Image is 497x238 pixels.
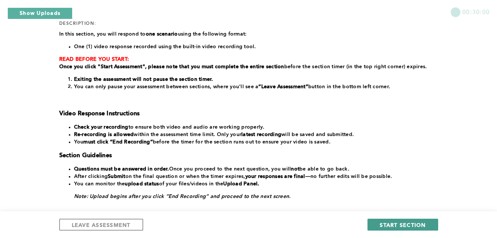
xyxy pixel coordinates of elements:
div: description: [59,21,97,27]
strong: Once you click "Start Assessment", please note that you must complete the entire section [59,64,284,69]
span: using the following format: [178,32,247,37]
strong: one scenario [146,32,178,37]
li: to ensure both video and audio are working properly. [74,123,435,131]
span: One (1) video response recorded using the built-in video recording tool. [74,44,256,49]
strong: “Leave Assessment” [258,84,308,89]
li: Once you proceed to the next question, you will be able to go back. [74,165,435,173]
span: In this section, you will respond to [59,32,146,37]
button: START SECTION [367,219,438,231]
li: You before the timer for the section runs out to ensure your video is saved. [74,138,435,146]
li: After clicking on the final question or when the timer expires, —no further edits will be possible. [74,173,435,180]
strong: not [291,166,299,172]
p: before the section timer (in the top right corner) expires. [59,63,435,70]
span: LEAVE ASSESSMENT [72,221,131,228]
strong: Exiting the assessment will not pause the section timer. [74,77,213,82]
strong: latest recording [241,132,281,137]
strong: upload status [125,181,159,186]
li: You can only pause your assessment between sections, where you'll see a button in the bottom left... [74,83,435,90]
h3: Video Response Instructions [59,110,435,118]
strong: Re-recording is allowed [74,132,134,137]
span: 00:30:00 [462,7,490,16]
button: LEAVE ASSESSMENT [59,219,143,231]
li: within the assessment time limit. Only your will be saved and submitted. [74,131,435,138]
strong: Questions must be answered in order. [74,166,169,172]
strong: Upload Panel. [223,181,259,186]
span: START SECTION [380,221,426,228]
strong: your responses are final [245,174,305,179]
strong: Submit [108,174,125,179]
strong: READ BEFORE YOU START: [59,57,129,62]
strong: Check your recording [74,125,128,130]
button: Show Uploads [7,7,73,19]
em: Note: Upload begins after you click “End Recording” and proceed to the next screen. [74,194,291,199]
h3: Section Guidelines [59,152,435,159]
li: You can monitor the of your files/videos in the [74,180,435,188]
strong: must click “End Recording” [83,139,153,145]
